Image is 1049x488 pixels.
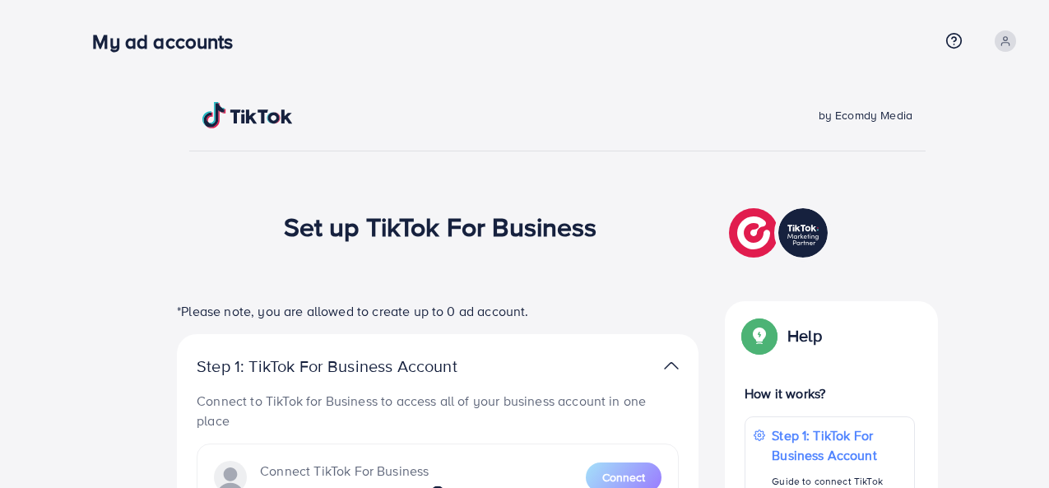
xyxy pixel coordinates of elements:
[284,211,597,242] h1: Set up TikTok For Business
[664,354,679,378] img: TikTok partner
[92,30,246,53] h3: My ad accounts
[729,204,832,262] img: TikTok partner
[772,425,906,465] p: Step 1: TikTok For Business Account
[177,301,699,321] p: *Please note, you are allowed to create up to 0 ad account.
[197,356,509,376] p: Step 1: TikTok For Business Account
[787,326,822,346] p: Help
[745,383,915,403] p: How it works?
[819,107,912,123] span: by Ecomdy Media
[745,321,774,351] img: Popup guide
[202,102,293,128] img: TikTok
